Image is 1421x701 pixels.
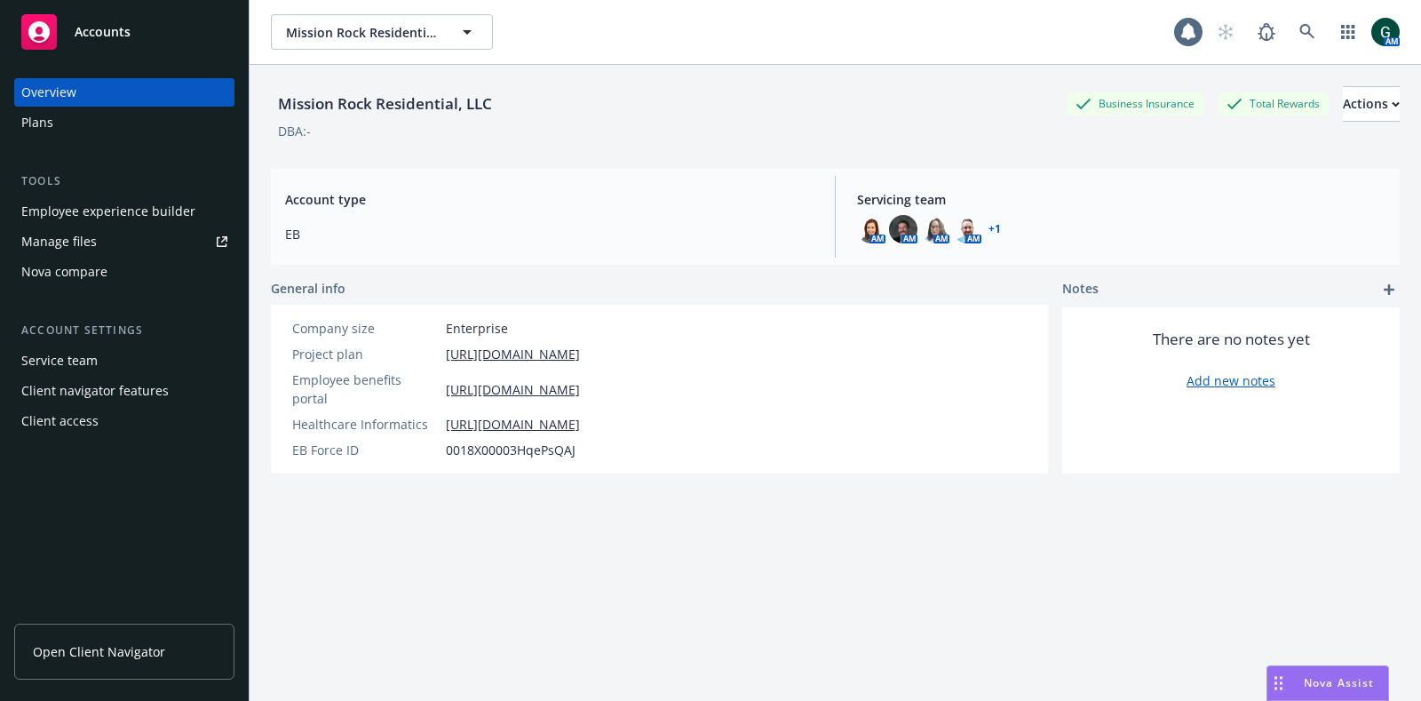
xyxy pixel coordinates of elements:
[14,7,234,57] a: Accounts
[446,441,576,459] span: 0018X00003HqePsQAJ
[285,225,814,243] span: EB
[1378,279,1400,300] a: add
[21,347,98,375] div: Service team
[857,190,1385,209] span: Servicing team
[1343,86,1400,122] button: Actions
[14,227,234,256] a: Manage files
[1343,87,1400,121] div: Actions
[1208,14,1243,50] a: Start snowing
[446,415,580,434] a: [URL][DOMAIN_NAME]
[14,197,234,226] a: Employee experience builder
[446,345,580,363] a: [URL][DOMAIN_NAME]
[286,23,440,42] span: Mission Rock Residential, LLC
[292,441,439,459] div: EB Force ID
[292,345,439,363] div: Project plan
[21,78,76,107] div: Overview
[1290,14,1325,50] a: Search
[14,78,234,107] a: Overview
[1304,675,1374,690] span: Nova Assist
[271,92,499,116] div: Mission Rock Residential, LLC
[953,215,981,243] img: photo
[1267,666,1290,700] div: Drag to move
[857,215,885,243] img: photo
[21,377,169,405] div: Client navigator features
[21,227,97,256] div: Manage files
[14,347,234,375] a: Service team
[14,407,234,435] a: Client access
[33,642,165,661] span: Open Client Navigator
[14,172,234,190] div: Tools
[21,258,107,286] div: Nova compare
[1153,329,1310,350] span: There are no notes yet
[14,322,234,339] div: Account settings
[1067,92,1203,115] div: Business Insurance
[271,279,345,298] span: General info
[1330,14,1366,50] a: Switch app
[21,197,195,226] div: Employee experience builder
[988,224,1001,235] a: +1
[21,407,99,435] div: Client access
[1266,665,1389,701] button: Nova Assist
[292,415,439,434] div: Healthcare Informatics
[446,319,508,338] span: Enterprise
[889,215,917,243] img: photo
[446,380,580,399] a: [URL][DOMAIN_NAME]
[1371,18,1400,46] img: photo
[1062,279,1099,300] span: Notes
[285,190,814,209] span: Account type
[921,215,949,243] img: photo
[14,108,234,137] a: Plans
[75,25,131,39] span: Accounts
[14,377,234,405] a: Client navigator features
[278,122,311,140] div: DBA: -
[1218,92,1329,115] div: Total Rewards
[292,370,439,408] div: Employee benefits portal
[14,258,234,286] a: Nova compare
[271,14,493,50] button: Mission Rock Residential, LLC
[1249,14,1284,50] a: Report a Bug
[292,319,439,338] div: Company size
[1187,371,1275,390] a: Add new notes
[21,108,53,137] div: Plans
